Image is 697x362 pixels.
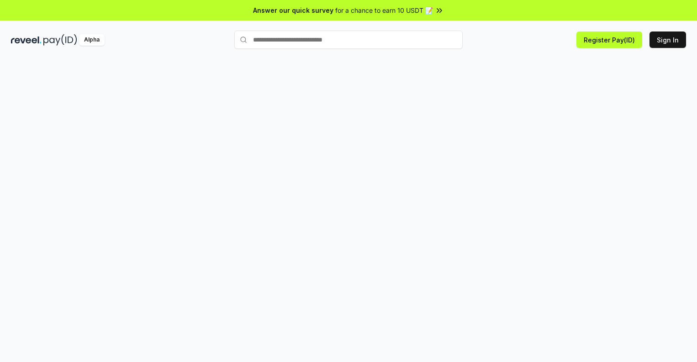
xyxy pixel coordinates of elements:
[79,34,105,46] div: Alpha
[43,34,77,46] img: pay_id
[335,5,433,15] span: for a chance to earn 10 USDT 📝
[253,5,333,15] span: Answer our quick survey
[576,31,642,48] button: Register Pay(ID)
[11,34,42,46] img: reveel_dark
[649,31,686,48] button: Sign In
